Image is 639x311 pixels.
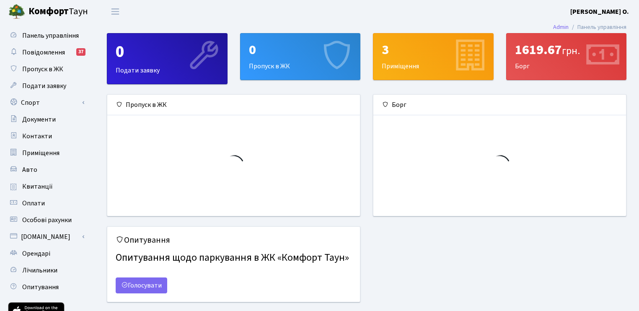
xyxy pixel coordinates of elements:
h5: Опитування [116,235,352,245]
span: Орендарі [22,249,50,258]
div: Пропуск в ЖК [107,95,360,115]
span: Подати заявку [22,81,66,91]
a: Орендарі [4,245,88,262]
span: грн. [562,44,580,58]
div: Пропуск в ЖК [241,34,360,80]
div: 37 [76,48,85,56]
a: Повідомлення37 [4,44,88,61]
a: Спорт [4,94,88,111]
a: Контакти [4,128,88,145]
span: Авто [22,165,37,174]
span: Повідомлення [22,48,65,57]
span: Опитування [22,282,59,292]
a: Особові рахунки [4,212,88,228]
nav: breadcrumb [541,18,639,36]
a: Панель управління [4,27,88,44]
span: Оплати [22,199,45,208]
button: Переключити навігацію [105,5,126,18]
a: 3Приміщення [373,33,494,80]
img: logo.png [8,3,25,20]
a: Приміщення [4,145,88,161]
a: 0Подати заявку [107,33,228,84]
a: Оплати [4,195,88,212]
h4: Опитування щодо паркування в ЖК «Комфорт Таун» [116,249,352,267]
span: Панель управління [22,31,79,40]
span: Документи [22,115,56,124]
a: [DOMAIN_NAME] [4,228,88,245]
b: Комфорт [28,5,69,18]
div: 3 [382,42,485,58]
span: Особові рахунки [22,215,72,225]
a: Документи [4,111,88,128]
a: Пропуск в ЖК [4,61,88,78]
li: Панель управління [569,23,626,32]
b: [PERSON_NAME] О. [570,7,629,16]
div: 1619.67 [515,42,618,58]
a: Авто [4,161,88,178]
span: Таун [28,5,88,19]
a: Голосувати [116,277,167,293]
div: Подати заявку [107,34,227,84]
span: Пропуск в ЖК [22,65,63,74]
div: 0 [249,42,352,58]
div: 0 [116,42,219,62]
div: Приміщення [373,34,493,80]
a: Квитанції [4,178,88,195]
span: Приміщення [22,148,60,158]
span: Лічильники [22,266,57,275]
a: Admin [553,23,569,31]
a: Лічильники [4,262,88,279]
a: [PERSON_NAME] О. [570,7,629,17]
div: Борг [507,34,626,80]
span: Контакти [22,132,52,141]
a: 0Пропуск в ЖК [240,33,361,80]
span: Квитанції [22,182,53,191]
a: Опитування [4,279,88,295]
div: Борг [373,95,626,115]
a: Подати заявку [4,78,88,94]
